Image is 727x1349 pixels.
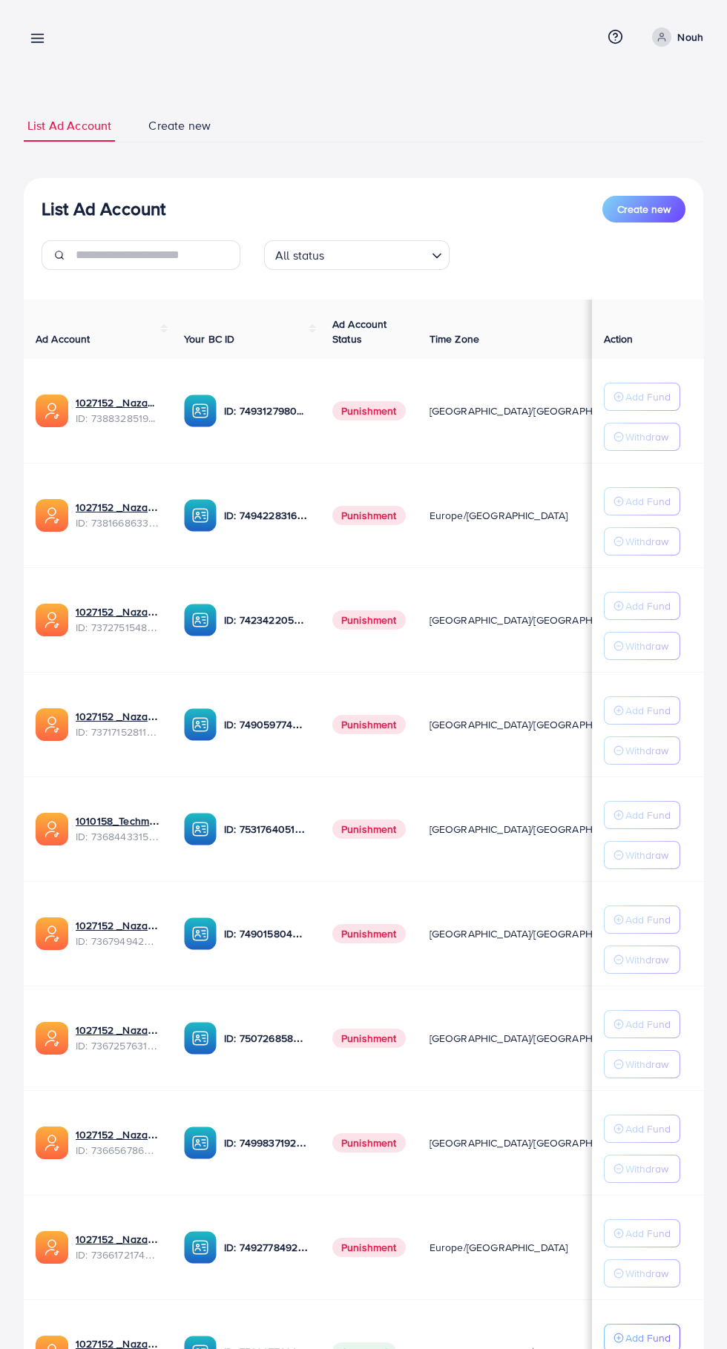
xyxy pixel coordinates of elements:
[604,1115,680,1143] button: Add Fund
[625,742,668,759] p: Withdraw
[76,918,160,949] div: <span class='underline'>1027152 _Nazaagency_003</span></br>7367949428067450896
[76,395,160,410] a: 1027152 _Nazaagency_019
[184,1127,217,1159] img: ic-ba-acc.ded83a64.svg
[604,736,680,765] button: Withdraw
[625,846,668,864] p: Withdraw
[430,403,636,418] span: [GEOGRAPHIC_DATA]/[GEOGRAPHIC_DATA]
[332,1029,406,1048] span: Punishment
[332,715,406,734] span: Punishment
[604,332,634,346] span: Action
[224,716,309,733] p: ID: 7490597749134508040
[184,499,217,532] img: ic-ba-acc.ded83a64.svg
[76,709,160,739] div: <span class='underline'>1027152 _Nazaagency_04</span></br>7371715281112170513
[625,637,668,655] p: Withdraw
[625,532,668,550] p: Withdraw
[646,27,703,47] a: Nouh
[184,332,235,346] span: Your BC ID
[36,813,68,845] img: ic-ads-acc.e4c84228.svg
[430,508,568,523] span: Europe/[GEOGRAPHIC_DATA]
[625,1015,671,1033] p: Add Fund
[332,924,406,943] span: Punishment
[76,1127,160,1142] a: 1027152 _Nazaagency_0051
[430,926,636,941] span: [GEOGRAPHIC_DATA]/[GEOGRAPHIC_DATA]
[76,934,160,949] span: ID: 7367949428067450896
[224,611,309,629] p: ID: 7423422053648285697
[332,819,406,839] span: Punishment
[184,395,217,427] img: ic-ba-acc.ded83a64.svg
[224,402,309,420] p: ID: 7493127980932333584
[76,1232,160,1247] a: 1027152 _Nazaagency_018
[36,708,68,741] img: ic-ads-acc.e4c84228.svg
[604,487,680,515] button: Add Fund
[224,925,309,943] p: ID: 7490158040596217873
[604,1259,680,1287] button: Withdraw
[76,395,160,426] div: <span class='underline'>1027152 _Nazaagency_019</span></br>7388328519014645761
[264,240,450,270] div: Search for option
[625,702,671,719] p: Add Fund
[76,604,160,619] a: 1027152 _Nazaagency_007
[76,1127,160,1158] div: <span class='underline'>1027152 _Nazaagency_0051</span></br>7366567860828749825
[604,1219,680,1247] button: Add Fund
[76,1023,160,1038] a: 1027152 _Nazaagency_016
[430,717,636,732] span: [GEOGRAPHIC_DATA]/[GEOGRAPHIC_DATA]
[36,332,91,346] span: Ad Account
[76,411,160,426] span: ID: 7388328519014645761
[224,1134,309,1152] p: ID: 7499837192777400321
[625,428,668,446] p: Withdraw
[76,1232,160,1262] div: <span class='underline'>1027152 _Nazaagency_018</span></br>7366172174454882305
[27,117,111,134] span: List Ad Account
[224,1029,309,1047] p: ID: 7507268580682137618
[36,499,68,532] img: ic-ads-acc.e4c84228.svg
[184,1231,217,1264] img: ic-ba-acc.ded83a64.svg
[625,1120,671,1138] p: Add Fund
[76,1247,160,1262] span: ID: 7366172174454882305
[76,620,160,635] span: ID: 7372751548805726224
[625,911,671,929] p: Add Fund
[36,604,68,636] img: ic-ads-acc.e4c84228.svg
[625,1224,671,1242] p: Add Fund
[604,1155,680,1183] button: Withdraw
[604,423,680,451] button: Withdraw
[625,806,671,824] p: Add Fund
[184,1022,217,1055] img: ic-ba-acc.ded83a64.svg
[76,500,160,530] div: <span class='underline'>1027152 _Nazaagency_023</span></br>7381668633665093648
[625,492,671,510] p: Add Fund
[604,1010,680,1038] button: Add Fund
[430,613,636,627] span: [GEOGRAPHIC_DATA]/[GEOGRAPHIC_DATA]
[76,918,160,933] a: 1027152 _Nazaagency_003
[184,813,217,845] img: ic-ba-acc.ded83a64.svg
[604,383,680,411] button: Add Fund
[184,917,217,950] img: ic-ba-acc.ded83a64.svg
[36,1022,68,1055] img: ic-ads-acc.e4c84228.svg
[332,610,406,630] span: Punishment
[36,1127,68,1159] img: ic-ads-acc.e4c84228.svg
[76,1023,160,1053] div: <span class='underline'>1027152 _Nazaagency_016</span></br>7367257631523782657
[76,1143,160,1158] span: ID: 7366567860828749825
[76,814,160,828] a: 1010158_Techmanistan pk acc_1715599413927
[332,1133,406,1152] span: Punishment
[332,401,406,420] span: Punishment
[430,1031,636,1046] span: [GEOGRAPHIC_DATA]/[GEOGRAPHIC_DATA]
[332,506,406,525] span: Punishment
[76,709,160,724] a: 1027152 _Nazaagency_04
[604,1050,680,1078] button: Withdraw
[76,604,160,635] div: <span class='underline'>1027152 _Nazaagency_007</span></br>7372751548805726224
[625,388,671,406] p: Add Fund
[625,951,668,969] p: Withdraw
[625,1160,668,1178] p: Withdraw
[76,725,160,739] span: ID: 7371715281112170513
[625,1055,668,1073] p: Withdraw
[604,696,680,725] button: Add Fund
[36,395,68,427] img: ic-ads-acc.e4c84228.svg
[332,317,387,346] span: Ad Account Status
[76,500,160,515] a: 1027152 _Nazaagency_023
[42,198,165,220] h3: List Ad Account
[617,202,671,217] span: Create new
[224,820,309,838] p: ID: 7531764051207716871
[272,245,328,266] span: All status
[332,1238,406,1257] span: Punishment
[604,801,680,829] button: Add Fund
[184,604,217,636] img: ic-ba-acc.ded83a64.svg
[36,917,68,950] img: ic-ads-acc.e4c84228.svg
[76,515,160,530] span: ID: 7381668633665093648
